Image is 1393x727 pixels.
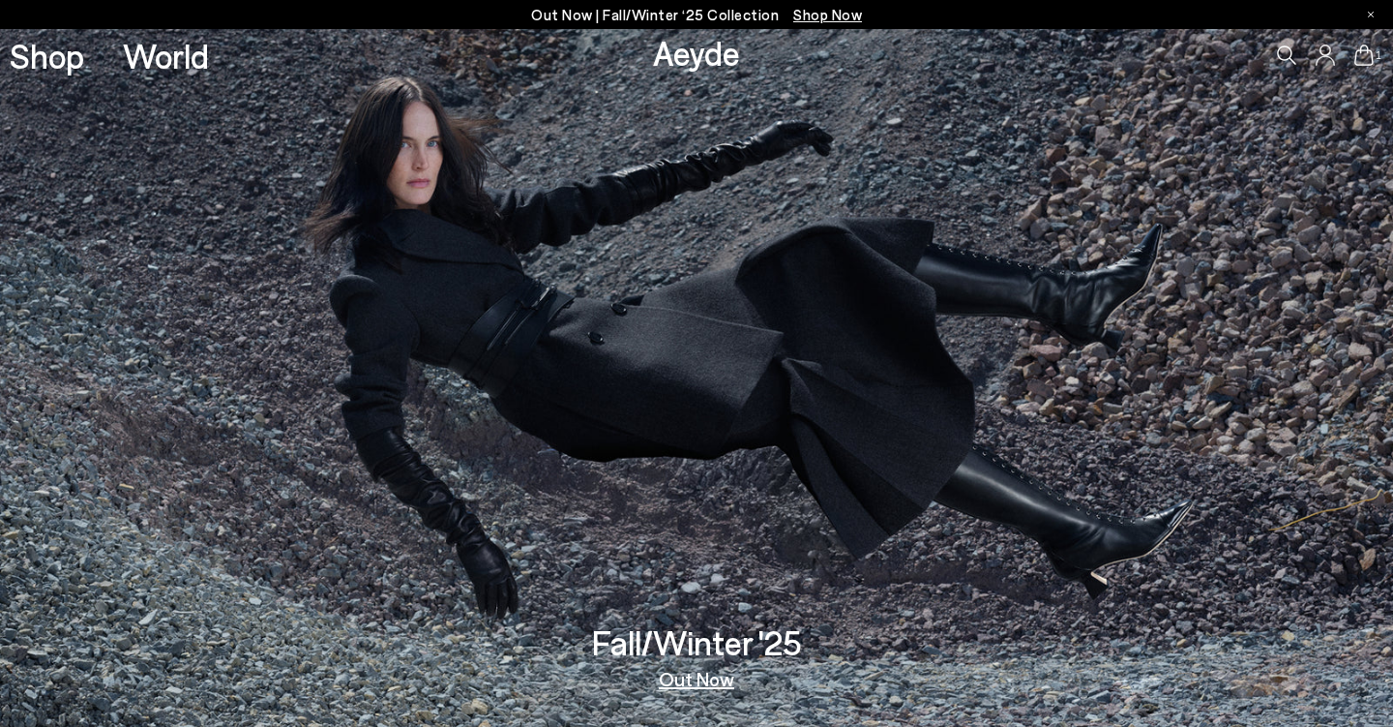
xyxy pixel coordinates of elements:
[653,32,740,73] a: Aeyde
[592,625,802,659] h3: Fall/Winter '25
[1374,50,1383,61] span: 1
[10,39,84,73] a: Shop
[1354,45,1374,66] a: 1
[123,39,209,73] a: World
[793,6,862,23] span: Navigate to /collections/new-in
[531,3,862,27] p: Out Now | Fall/Winter ‘25 Collection
[659,669,734,688] a: Out Now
